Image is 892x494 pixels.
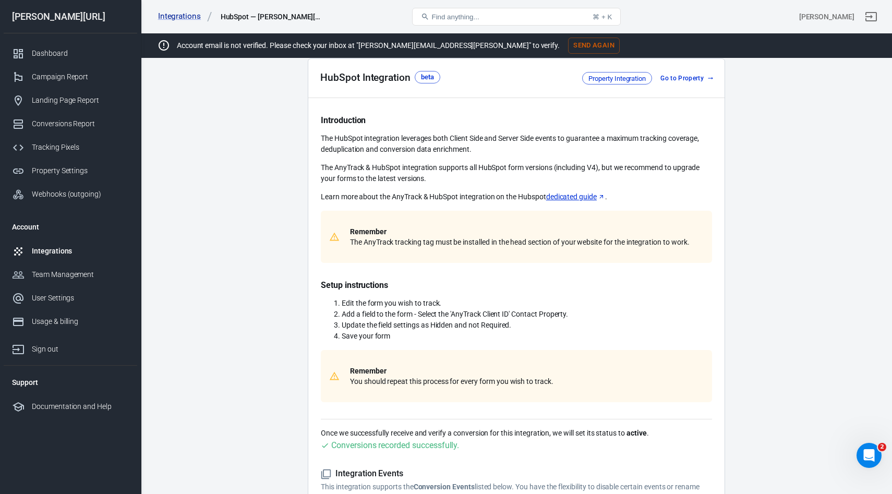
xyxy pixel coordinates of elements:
[4,136,137,159] a: Tracking Pixels
[350,367,387,375] strong: Remember
[32,165,129,176] div: Property Settings
[857,443,882,468] iframe: Intercom live chat
[342,298,712,309] li: Edit the form you wish to track.
[321,468,712,479] h5: Integration Events
[32,246,129,257] div: Integrations
[321,280,712,291] p: Setup instructions
[421,72,434,82] div: beta
[4,286,137,310] a: User Settings
[342,331,712,342] li: Save your form
[321,115,712,126] p: Introduction
[799,11,854,22] div: Account id: Zo3YXUXY
[321,428,712,439] p: Once we successfully receive and verify a conversion for this integration, we will set its status...
[656,73,716,84] a: Go to Property
[32,316,129,327] div: Usage & billing
[320,72,411,83] div: HubSpot Integration
[32,142,129,153] div: Tracking Pixels
[4,370,137,395] li: Support
[878,443,886,451] span: 2
[32,118,129,129] div: Conversions Report
[4,263,137,286] a: Team Management
[4,183,137,206] a: Webhooks (outgoing)
[4,239,137,263] a: Integrations
[32,95,129,106] div: Landing Page Report
[4,333,137,361] a: Sign out
[350,366,553,387] p: You should repeat this process for every form you wish to track.
[32,189,129,200] div: Webhooks (outgoing)
[412,8,621,26] button: Find anything...⌘ + K
[32,48,129,59] div: Dashboard
[32,293,129,304] div: User Settings
[32,269,129,280] div: Team Management
[4,214,137,239] li: Account
[321,162,712,184] p: The AnyTrack & HubSpot integration supports all HubSpot form versions (including V4), but we reco...
[4,159,137,183] a: Property Settings
[321,191,712,202] p: Learn more about the AnyTrack & HubSpot integration on the Hubspot .
[342,309,712,320] li: Add a field to the form - Select the 'AnyTrack Client ID' Contact Property.
[626,429,647,437] strong: active
[4,112,137,136] a: Conversions Report
[593,13,612,21] div: ⌘ + K
[431,13,479,21] span: Find anything...
[4,89,137,112] a: Landing Page Report
[158,11,212,22] a: Integrations
[321,133,712,155] p: The HubSpot integration leverages both Client Side and Server Side events to guarantee a maximum ...
[4,12,137,21] div: [PERSON_NAME][URL]
[32,71,129,82] div: Campaign Report
[859,4,884,29] a: Sign out
[350,226,690,247] p: The AnyTrack tracking tag must be installed in the head section of your website for the integrati...
[32,401,129,412] div: Documentation and Help
[546,191,605,202] a: dedicated guide
[585,74,649,84] span: Property Integration
[350,227,387,236] strong: Remember
[331,439,459,452] div: Conversions recorded successfully.
[414,483,475,491] strong: Conversion Events
[342,320,712,331] li: Update the field settings as Hidden and not Required.
[32,344,129,355] div: Sign out
[4,65,137,89] a: Campaign Report
[4,42,137,65] a: Dashboard
[221,11,325,22] div: HubSpot — glorya.ai
[4,310,137,333] a: Usage & billing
